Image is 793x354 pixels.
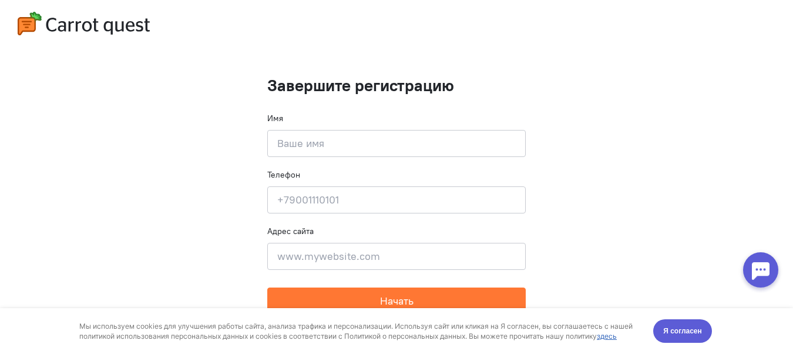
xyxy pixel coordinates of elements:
h1: Завершите регистрацию [267,76,526,95]
button: Начать [267,288,526,315]
label: Адрес сайта [267,225,314,237]
span: Начать [380,294,414,308]
label: Имя [267,112,283,124]
input: +79001110101 [267,186,526,213]
button: Я согласен [653,11,712,35]
span: Я согласен [663,17,702,29]
div: Мы используем cookies для улучшения работы сайта, анализа трафика и персонализации. Используя сай... [79,13,640,33]
label: Телефон [267,169,300,181]
input: Ваше имя [267,130,526,157]
img: carrot-quest-logo.svg [18,12,150,35]
a: здесь [597,24,617,32]
input: www.mywebsite.com [267,243,526,270]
